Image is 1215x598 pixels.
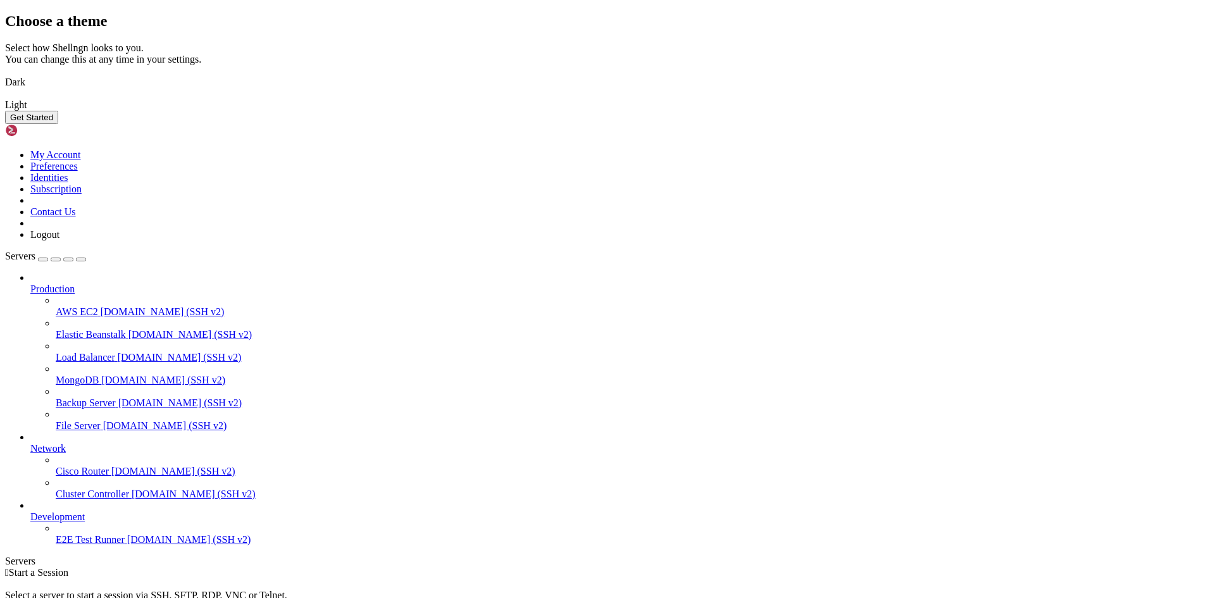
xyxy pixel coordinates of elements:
[56,489,129,499] span: Cluster Controller
[118,397,242,408] span: [DOMAIN_NAME] (SSH v2)
[30,511,1210,523] a: Development
[132,489,256,499] span: [DOMAIN_NAME] (SSH v2)
[30,161,78,171] a: Preferences
[56,489,1210,500] a: Cluster Controller [DOMAIN_NAME] (SSH v2)
[5,42,1210,65] div: Select how Shellngn looks to you. You can change this at any time in your settings.
[56,397,116,408] span: Backup Server
[56,329,1210,340] a: Elastic Beanstalk [DOMAIN_NAME] (SSH v2)
[56,318,1210,340] li: Elastic Beanstalk [DOMAIN_NAME] (SSH v2)
[5,111,58,124] button: Get Started
[56,386,1210,409] li: Backup Server [DOMAIN_NAME] (SSH v2)
[30,283,75,294] span: Production
[56,375,99,385] span: MongoDB
[30,511,85,522] span: Development
[56,534,1210,545] a: E2E Test Runner [DOMAIN_NAME] (SSH v2)
[56,420,1210,432] a: File Server [DOMAIN_NAME] (SSH v2)
[30,206,76,217] a: Contact Us
[30,172,68,183] a: Identities
[56,466,1210,477] a: Cisco Router [DOMAIN_NAME] (SSH v2)
[111,466,235,477] span: [DOMAIN_NAME] (SSH v2)
[5,77,1210,88] div: Dark
[127,534,251,545] span: [DOMAIN_NAME] (SSH v2)
[30,443,1210,454] a: Network
[56,363,1210,386] li: MongoDB [DOMAIN_NAME] (SSH v2)
[118,352,242,363] span: [DOMAIN_NAME] (SSH v2)
[56,295,1210,318] li: AWS EC2 [DOMAIN_NAME] (SSH v2)
[56,352,1210,363] a: Load Balancer [DOMAIN_NAME] (SSH v2)
[9,567,68,578] span: Start a Session
[56,329,126,340] span: Elastic Beanstalk
[30,443,66,454] span: Network
[30,432,1210,500] li: Network
[56,454,1210,477] li: Cisco Router [DOMAIN_NAME] (SSH v2)
[5,13,1210,30] h2: Choose a theme
[30,500,1210,545] li: Development
[56,397,1210,409] a: Backup Server [DOMAIN_NAME] (SSH v2)
[56,306,1210,318] a: AWS EC2 [DOMAIN_NAME] (SSH v2)
[56,409,1210,432] li: File Server [DOMAIN_NAME] (SSH v2)
[56,523,1210,545] li: E2E Test Runner [DOMAIN_NAME] (SSH v2)
[56,375,1210,386] a: MongoDB [DOMAIN_NAME] (SSH v2)
[30,229,59,240] a: Logout
[5,99,1210,111] div: Light
[101,375,225,385] span: [DOMAIN_NAME] (SSH v2)
[5,124,78,137] img: Shellngn
[56,352,115,363] span: Load Balancer
[56,420,101,431] span: File Server
[101,306,225,317] span: [DOMAIN_NAME] (SSH v2)
[30,283,1210,295] a: Production
[56,340,1210,363] li: Load Balancer [DOMAIN_NAME] (SSH v2)
[128,329,252,340] span: [DOMAIN_NAME] (SSH v2)
[56,534,125,545] span: E2E Test Runner
[5,251,86,261] a: Servers
[30,149,81,160] a: My Account
[30,184,82,194] a: Subscription
[56,477,1210,500] li: Cluster Controller [DOMAIN_NAME] (SSH v2)
[5,567,9,578] span: 
[56,306,98,317] span: AWS EC2
[30,272,1210,432] li: Production
[103,420,227,431] span: [DOMAIN_NAME] (SSH v2)
[5,251,35,261] span: Servers
[56,466,109,477] span: Cisco Router
[5,556,1210,567] div: Servers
